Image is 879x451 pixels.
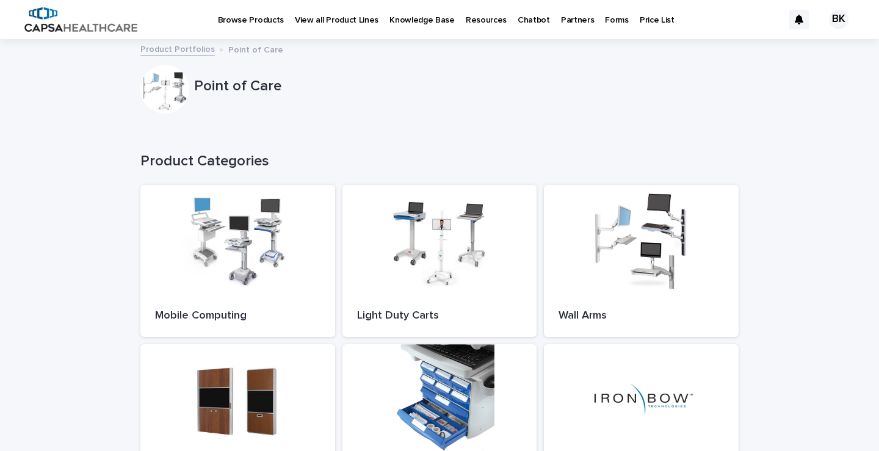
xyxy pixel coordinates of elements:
[559,309,724,323] p: Wall Arms
[357,309,523,323] p: Light Duty Carts
[194,78,734,95] p: Point of Care
[140,153,739,170] h1: Product Categories
[544,185,739,337] a: Wall Arms
[140,41,215,56] a: Product Portfolios
[24,7,137,32] img: B5p4sRfuTuC72oLToeu7
[829,10,848,29] div: BK
[342,185,537,337] a: Light Duty Carts
[155,309,320,323] p: Mobile Computing
[140,185,335,337] a: Mobile Computing
[228,42,283,56] p: Point of Care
